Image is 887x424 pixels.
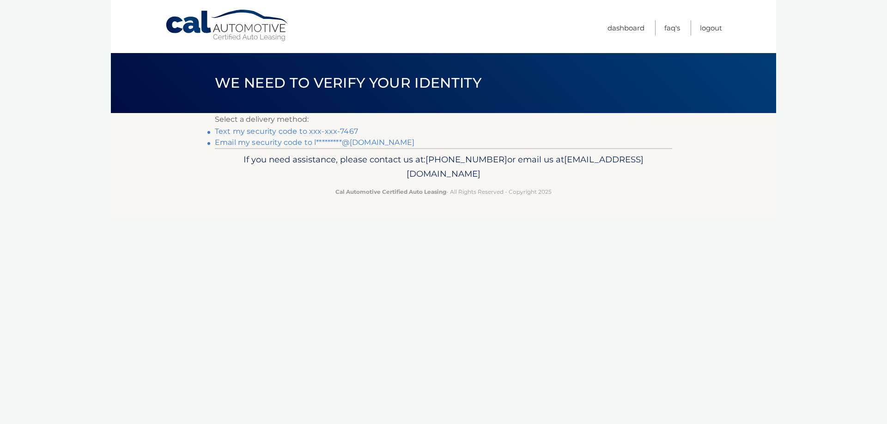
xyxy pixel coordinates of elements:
a: Email my security code to l*********@[DOMAIN_NAME] [215,138,414,147]
a: Cal Automotive [165,9,290,42]
span: [PHONE_NUMBER] [425,154,507,165]
strong: Cal Automotive Certified Auto Leasing [335,188,446,195]
a: Logout [700,20,722,36]
a: Dashboard [608,20,644,36]
a: FAQ's [664,20,680,36]
p: If you need assistance, please contact us at: or email us at [221,152,666,182]
span: We need to verify your identity [215,74,481,91]
p: Select a delivery method: [215,113,672,126]
p: - All Rights Reserved - Copyright 2025 [221,187,666,197]
a: Text my security code to xxx-xxx-7467 [215,127,358,136]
